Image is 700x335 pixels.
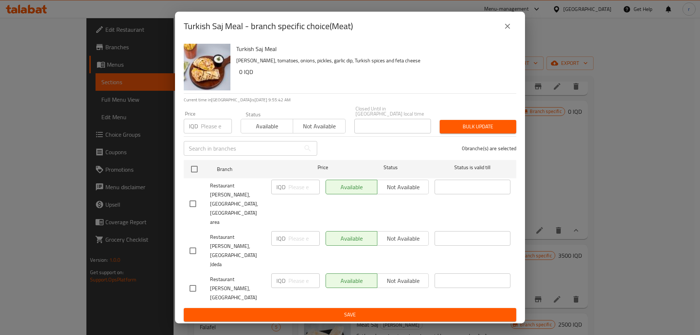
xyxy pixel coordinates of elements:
[499,17,516,35] button: close
[201,119,232,133] input: Please enter price
[276,234,285,243] p: IQD
[210,275,265,302] span: Restaurant [PERSON_NAME], [GEOGRAPHIC_DATA]
[244,121,290,132] span: Available
[440,120,516,133] button: Bulk update
[184,141,300,156] input: Search in branches
[189,122,198,131] p: IQD
[288,180,320,194] input: Please enter price
[236,44,510,54] h6: Turkish Saj Meal
[446,122,510,131] span: Bulk update
[190,310,510,319] span: Save
[184,97,516,103] p: Current time in [GEOGRAPHIC_DATA] is [DATE] 9:55:42 AM
[210,233,265,269] span: Restaurant [PERSON_NAME], [GEOGRAPHIC_DATA] Jdeda
[293,119,345,133] button: Not available
[210,181,265,227] span: Restaurant [PERSON_NAME], [GEOGRAPHIC_DATA], [GEOGRAPHIC_DATA] area
[296,121,342,132] span: Not available
[288,273,320,288] input: Please enter price
[236,56,510,65] p: [PERSON_NAME], tomatoes, onions, pickles, garlic dip, Turkish spices and feta cheese
[184,308,516,322] button: Save
[184,20,353,32] h2: Turkish Saj Meal - branch specific choice(Meat)
[276,276,285,285] p: IQD
[217,165,293,174] span: Branch
[299,163,347,172] span: Price
[276,183,285,191] p: IQD
[435,163,510,172] span: Status is valid till
[239,67,510,77] h6: 0 IQD
[184,44,230,90] img: Turkish Saj Meal
[353,163,429,172] span: Status
[462,145,516,152] p: 0 branche(s) are selected
[288,231,320,246] input: Please enter price
[241,119,293,133] button: Available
